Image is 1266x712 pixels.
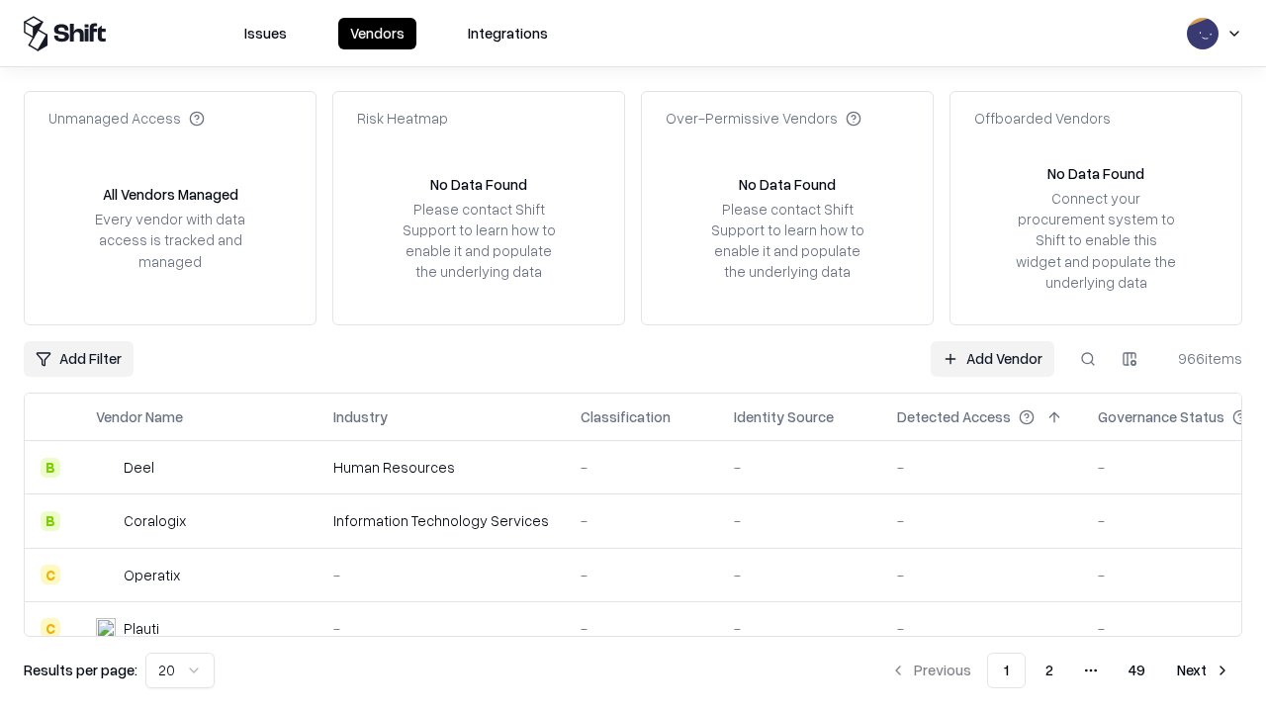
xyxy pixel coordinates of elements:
[333,406,388,427] div: Industry
[96,618,116,638] img: Plauti
[456,18,560,49] button: Integrations
[987,653,1026,688] button: 1
[41,618,60,638] div: C
[581,618,702,639] div: -
[397,199,561,283] div: Please contact Shift Support to learn how to enable it and populate the underlying data
[96,406,183,427] div: Vendor Name
[41,511,60,531] div: B
[124,510,186,531] div: Coralogix
[897,565,1066,585] div: -
[232,18,299,49] button: Issues
[96,511,116,531] img: Coralogix
[103,184,238,205] div: All Vendors Managed
[41,458,60,478] div: B
[897,510,1066,531] div: -
[581,565,702,585] div: -
[88,209,252,271] div: Every vendor with data access is tracked and managed
[124,618,159,639] div: Plauti
[734,565,865,585] div: -
[96,458,116,478] img: Deel
[333,510,549,531] div: Information Technology Services
[1014,188,1178,293] div: Connect your procurement system to Shift to enable this widget and populate the underlying data
[705,199,869,283] div: Please contact Shift Support to learn how to enable it and populate the underlying data
[974,108,1111,129] div: Offboarded Vendors
[124,457,154,478] div: Deel
[41,565,60,584] div: C
[333,618,549,639] div: -
[357,108,448,129] div: Risk Heatmap
[48,108,205,129] div: Unmanaged Access
[1165,653,1242,688] button: Next
[1113,653,1161,688] button: 49
[734,618,865,639] div: -
[1098,406,1224,427] div: Governance Status
[897,618,1066,639] div: -
[24,660,137,680] p: Results per page:
[931,341,1054,377] a: Add Vendor
[897,457,1066,478] div: -
[1047,163,1144,184] div: No Data Found
[338,18,416,49] button: Vendors
[96,565,116,584] img: Operatix
[897,406,1011,427] div: Detected Access
[333,565,549,585] div: -
[124,565,180,585] div: Operatix
[581,406,671,427] div: Classification
[333,457,549,478] div: Human Resources
[430,174,527,195] div: No Data Found
[734,406,834,427] div: Identity Source
[581,457,702,478] div: -
[878,653,1242,688] nav: pagination
[24,341,134,377] button: Add Filter
[581,510,702,531] div: -
[734,457,865,478] div: -
[1163,348,1242,369] div: 966 items
[734,510,865,531] div: -
[1030,653,1069,688] button: 2
[739,174,836,195] div: No Data Found
[666,108,861,129] div: Over-Permissive Vendors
